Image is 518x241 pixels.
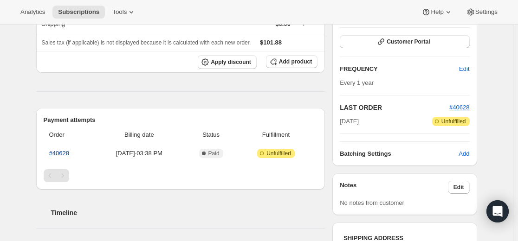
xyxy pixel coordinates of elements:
[42,39,251,46] span: Sales tax (if applicable) is not displayed because it is calculated with each new order.
[208,150,220,157] span: Paid
[51,208,325,217] h2: Timeline
[107,6,142,19] button: Tools
[441,118,466,125] span: Unfulfilled
[486,200,509,222] div: Open Intercom Messenger
[44,115,318,125] h2: Payment attempts
[279,58,312,65] span: Add product
[340,181,448,194] h3: Notes
[112,8,127,16] span: Tools
[459,64,469,74] span: Edit
[449,104,469,111] a: #40628
[260,39,282,46] span: $101.88
[416,6,458,19] button: Help
[340,79,374,86] span: Every 1 year
[240,130,312,140] span: Fulfillment
[448,181,470,194] button: Edit
[44,169,318,182] nav: Pagination
[453,62,475,76] button: Edit
[340,149,459,159] h6: Batching Settings
[211,58,251,66] span: Apply discount
[475,8,498,16] span: Settings
[44,125,94,145] th: Order
[266,150,291,157] span: Unfulfilled
[340,64,459,74] h2: FREQUENCY
[453,184,464,191] span: Edit
[387,38,430,45] span: Customer Portal
[453,146,475,161] button: Add
[188,130,234,140] span: Status
[15,6,51,19] button: Analytics
[49,150,69,157] a: #40628
[340,35,469,48] button: Customer Portal
[20,8,45,16] span: Analytics
[459,149,469,159] span: Add
[340,103,449,112] h2: LAST ORDER
[431,8,443,16] span: Help
[52,6,105,19] button: Subscriptions
[275,20,291,27] span: $0.00
[266,55,317,68] button: Add product
[198,55,257,69] button: Apply discount
[96,130,182,140] span: Billing date
[96,149,182,158] span: [DATE] · 03:38 PM
[449,103,469,112] button: #40628
[340,117,359,126] span: [DATE]
[340,199,404,206] span: No notes from customer
[460,6,503,19] button: Settings
[58,8,99,16] span: Subscriptions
